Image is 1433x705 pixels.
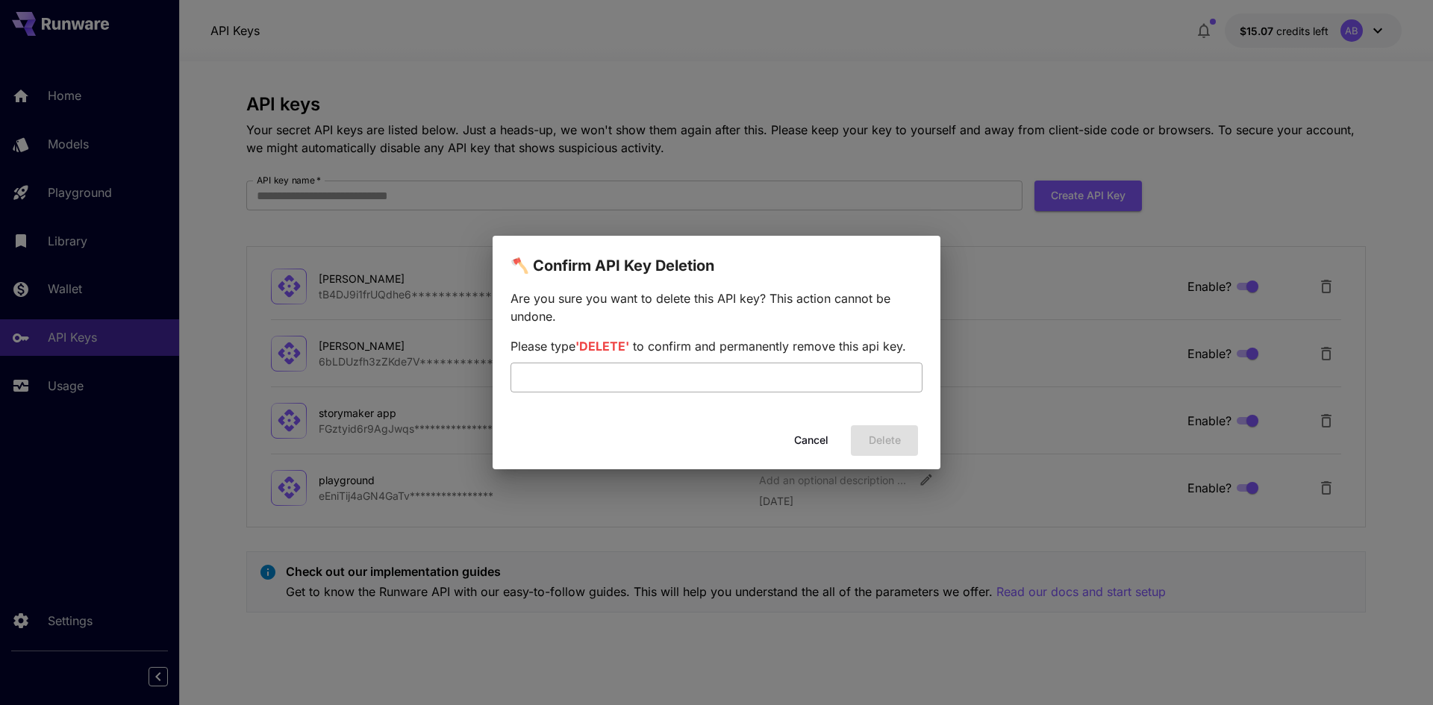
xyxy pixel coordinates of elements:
[575,339,629,354] span: 'DELETE'
[511,289,922,325] p: Are you sure you want to delete this API key? This action cannot be undone.
[511,339,906,354] span: Please type to confirm and permanently remove this api key.
[778,425,845,456] button: Cancel
[1358,633,1433,705] iframe: Chat Widget
[493,236,940,278] h2: 🪓 Confirm API Key Deletion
